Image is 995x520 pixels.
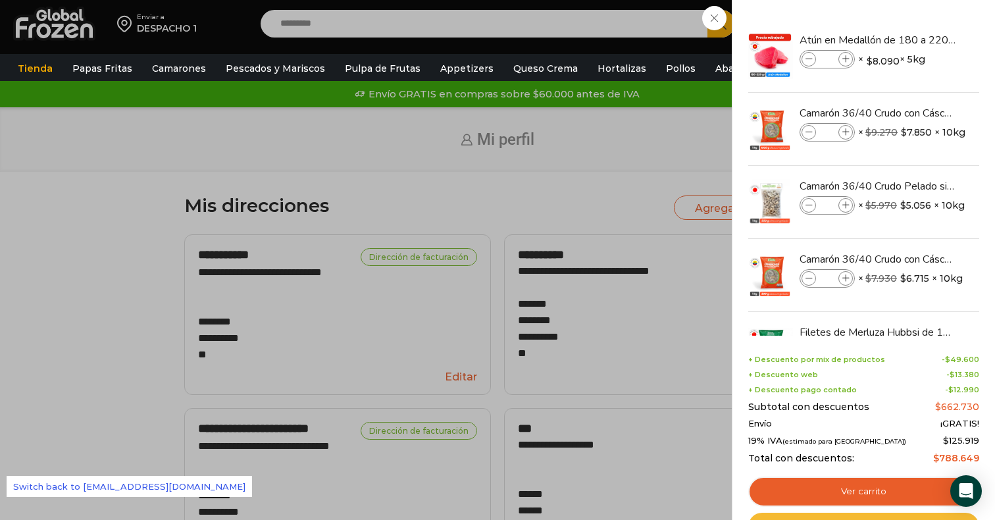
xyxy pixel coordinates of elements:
[66,56,139,81] a: Papas Fritas
[865,199,897,211] bdi: 5.970
[900,199,931,212] bdi: 5.056
[145,56,213,81] a: Camarones
[942,355,979,364] span: -
[865,126,871,138] span: $
[945,355,950,364] span: $
[338,56,427,81] a: Pulpa de Frutas
[219,56,332,81] a: Pescados y Mariscos
[948,385,954,394] span: $
[865,126,898,138] bdi: 9.270
[709,56,770,81] a: Abarrotes
[950,370,979,379] bdi: 13.380
[748,402,869,413] span: Subtotal con descuentos
[858,50,925,68] span: × × 5kg
[946,371,979,379] span: -
[900,199,906,212] span: $
[933,452,939,464] span: $
[800,179,956,194] a: Camarón 36/40 Crudo Pelado sin Vena - Bronze - Caja 10 kg
[800,252,956,267] a: Camarón 36/40 Crudo con Cáscara - Gold - Caja 10 kg
[507,56,584,81] a: Queso Crema
[782,438,906,445] small: (estimado para [GEOGRAPHIC_DATA])
[935,401,941,413] span: $
[748,436,906,446] span: 19% IVA
[935,401,979,413] bdi: 662.730
[943,435,949,446] span: $
[933,452,979,464] bdi: 788.649
[748,386,857,394] span: + Descuento pago contado
[867,55,900,68] bdi: 8.090
[865,273,897,284] bdi: 7.930
[800,106,956,120] a: Camarón 36/40 Crudo con Cáscara - Super Prime - Caja 10 kg
[7,476,252,497] a: Switch back to [EMAIL_ADDRESS][DOMAIN_NAME]
[950,370,955,379] span: $
[945,355,979,364] bdi: 49.600
[817,198,837,213] input: Product quantity
[948,385,979,394] bdi: 12.990
[800,325,956,340] a: Filetes de Merluza Hubbsi de 100 a 200 gr – Caja 10 kg
[865,199,871,211] span: $
[901,126,907,139] span: $
[943,435,979,446] span: 125.919
[817,125,837,140] input: Product quantity
[748,453,854,464] span: Total con descuentos:
[950,475,982,507] div: Open Intercom Messenger
[817,271,837,286] input: Product quantity
[940,419,979,429] span: ¡GRATIS!
[11,56,59,81] a: Tienda
[945,386,979,394] span: -
[858,269,963,288] span: × × 10kg
[867,55,873,68] span: $
[817,52,837,66] input: Product quantity
[900,272,906,285] span: $
[748,371,818,379] span: + Descuento web
[865,273,871,284] span: $
[800,33,956,47] a: Atún en Medallón de 180 a 220 g- Caja 5 kg
[748,355,885,364] span: + Descuento por mix de productos
[748,419,772,429] span: Envío
[858,123,965,142] span: × × 10kg
[659,56,702,81] a: Pollos
[858,196,965,215] span: × × 10kg
[434,56,500,81] a: Appetizers
[591,56,653,81] a: Hortalizas
[748,477,979,507] a: Ver carrito
[900,272,929,285] bdi: 6.715
[901,126,932,139] bdi: 7.850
